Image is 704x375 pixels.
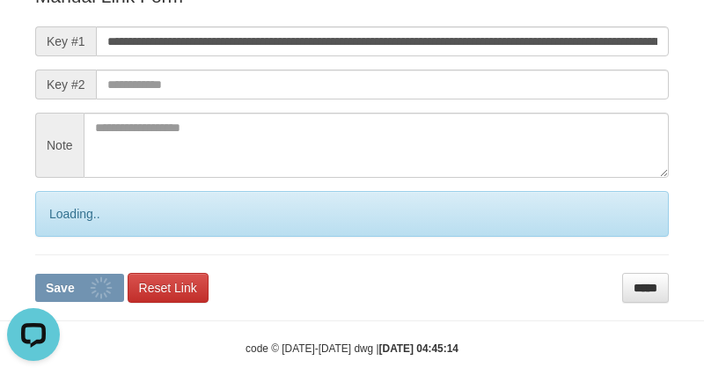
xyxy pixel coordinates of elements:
[128,273,209,303] a: Reset Link
[35,70,96,99] span: Key #2
[35,113,84,178] span: Note
[246,342,458,355] small: code © [DATE]-[DATE] dwg |
[139,281,197,295] span: Reset Link
[35,274,124,302] button: Save
[46,281,75,295] span: Save
[379,342,458,355] strong: [DATE] 04:45:14
[7,7,60,60] button: Open LiveChat chat widget
[35,26,96,56] span: Key #1
[35,191,669,237] div: Loading..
